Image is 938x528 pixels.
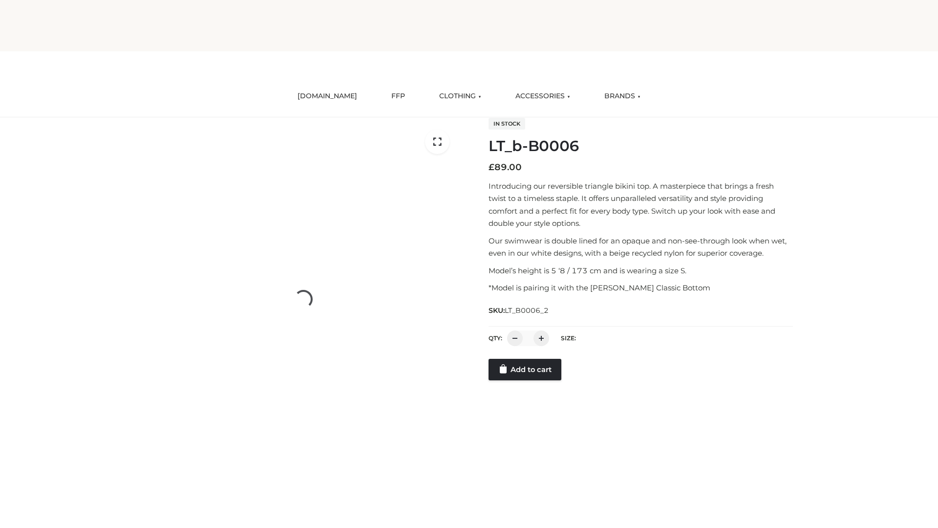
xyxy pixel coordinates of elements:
p: Our swimwear is double lined for an opaque and non-see-through look when wet, even in our white d... [489,235,793,260]
p: *Model is pairing it with the [PERSON_NAME] Classic Bottom [489,282,793,294]
p: Model’s height is 5 ‘8 / 173 cm and is wearing a size S. [489,264,793,277]
label: Size: [561,334,576,342]
bdi: 89.00 [489,162,522,173]
span: In stock [489,118,525,130]
span: LT_B0006_2 [505,306,549,315]
label: QTY: [489,334,502,342]
p: Introducing our reversible triangle bikini top. A masterpiece that brings a fresh twist to a time... [489,180,793,230]
a: ACCESSORIES [508,86,577,107]
span: £ [489,162,494,173]
span: SKU: [489,305,550,316]
a: [DOMAIN_NAME] [290,86,364,107]
a: FFP [384,86,412,107]
a: CLOTHING [432,86,489,107]
h1: LT_b-B0006 [489,137,793,155]
a: BRANDS [597,86,648,107]
a: Add to cart [489,359,561,380]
